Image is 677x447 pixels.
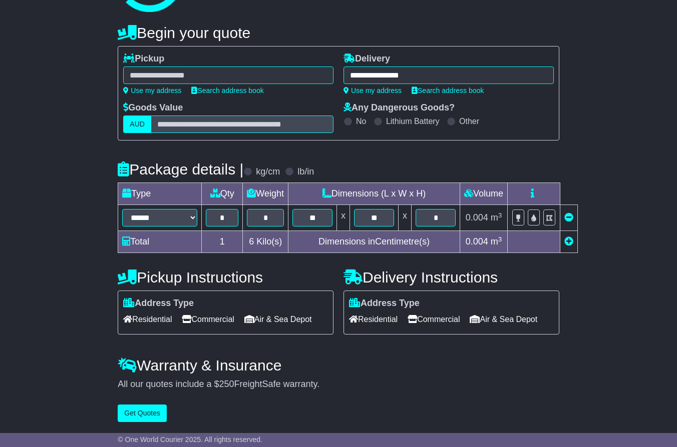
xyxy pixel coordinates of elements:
[118,183,202,205] td: Type
[408,311,460,327] span: Commercial
[460,183,508,205] td: Volume
[191,86,263,94] a: Search address book
[399,205,412,231] td: x
[337,205,350,231] td: x
[118,435,262,443] span: © One World Courier 2025. All rights reserved.
[344,102,455,113] label: Any Dangerous Goods?
[498,235,502,243] sup: 3
[412,86,484,94] a: Search address book
[118,379,559,390] div: All our quotes include a $ FreightSafe warranty.
[118,24,559,41] h4: Begin your quote
[123,53,164,64] label: Pickup
[470,311,537,327] span: Air & Sea Depot
[349,298,420,309] label: Address Type
[466,212,488,222] span: 0.004
[459,116,479,126] label: Other
[202,183,243,205] td: Qty
[123,298,194,309] label: Address Type
[118,231,202,253] td: Total
[297,166,314,177] label: lb/in
[243,231,288,253] td: Kilo(s)
[288,231,460,253] td: Dimensions in Centimetre(s)
[288,183,460,205] td: Dimensions (L x W x H)
[564,236,573,246] a: Add new item
[344,86,402,94] a: Use my address
[344,53,390,64] label: Delivery
[243,183,288,205] td: Weight
[202,231,243,253] td: 1
[118,404,167,422] button: Get Quotes
[491,236,502,246] span: m
[491,212,502,222] span: m
[219,379,234,389] span: 250
[249,236,254,246] span: 6
[118,269,333,285] h4: Pickup Instructions
[498,211,502,219] sup: 3
[123,86,181,94] a: Use my address
[349,311,398,327] span: Residential
[123,115,151,133] label: AUD
[256,166,280,177] label: kg/cm
[244,311,312,327] span: Air & Sea Depot
[386,116,440,126] label: Lithium Battery
[344,269,559,285] h4: Delivery Instructions
[123,102,183,113] label: Goods Value
[123,311,172,327] span: Residential
[356,116,366,126] label: No
[564,212,573,222] a: Remove this item
[466,236,488,246] span: 0.004
[118,161,243,177] h4: Package details |
[118,357,559,373] h4: Warranty & Insurance
[182,311,234,327] span: Commercial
